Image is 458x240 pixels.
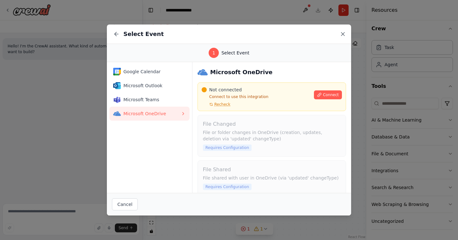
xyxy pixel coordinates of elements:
span: Select Event [221,50,249,56]
h2: Select Event [123,30,164,39]
span: Google Calendar [123,68,181,75]
button: Recheck [202,102,230,107]
span: Connect [323,92,339,97]
p: Connect to use this integration [202,94,310,99]
h4: File Changed [203,120,341,128]
span: Not connected [209,87,242,93]
img: Microsoft Teams [113,96,121,103]
img: Microsoft OneDrive [198,67,208,77]
h3: Microsoft OneDrive [210,68,273,77]
button: Connect [314,90,342,99]
button: Microsoft TeamsMicrosoft Teams [109,93,190,107]
span: Microsoft Teams [123,96,181,103]
div: 1 [209,48,219,58]
p: File or folder changes in OneDrive (creation, updates, deletion via 'updated' changeType) [203,129,341,142]
button: Microsoft OutlookMicrosoft Outlook [109,79,190,93]
img: Google Calendar [113,68,121,75]
span: Microsoft OneDrive [123,110,181,117]
h4: File Shared [203,166,341,173]
span: Requires Configuration [203,145,252,151]
button: File SharedFile shared with user in OneDrive (via 'updated' changeType)Requires Configuration [198,160,346,196]
img: Microsoft OneDrive [113,110,121,117]
span: Recheck [214,102,230,107]
button: Microsoft OneDriveMicrosoft OneDrive [109,107,190,121]
button: Google CalendarGoogle Calendar [109,65,190,79]
button: File ChangedFile or folder changes in OneDrive (creation, updates, deletion via 'updated' changeT... [198,115,346,157]
p: File shared with user in OneDrive (via 'updated' changeType) [203,175,341,181]
button: Cancel [112,198,138,210]
img: Microsoft Outlook [113,82,121,89]
span: Microsoft Outlook [123,82,181,89]
span: Requires Configuration [203,184,252,190]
